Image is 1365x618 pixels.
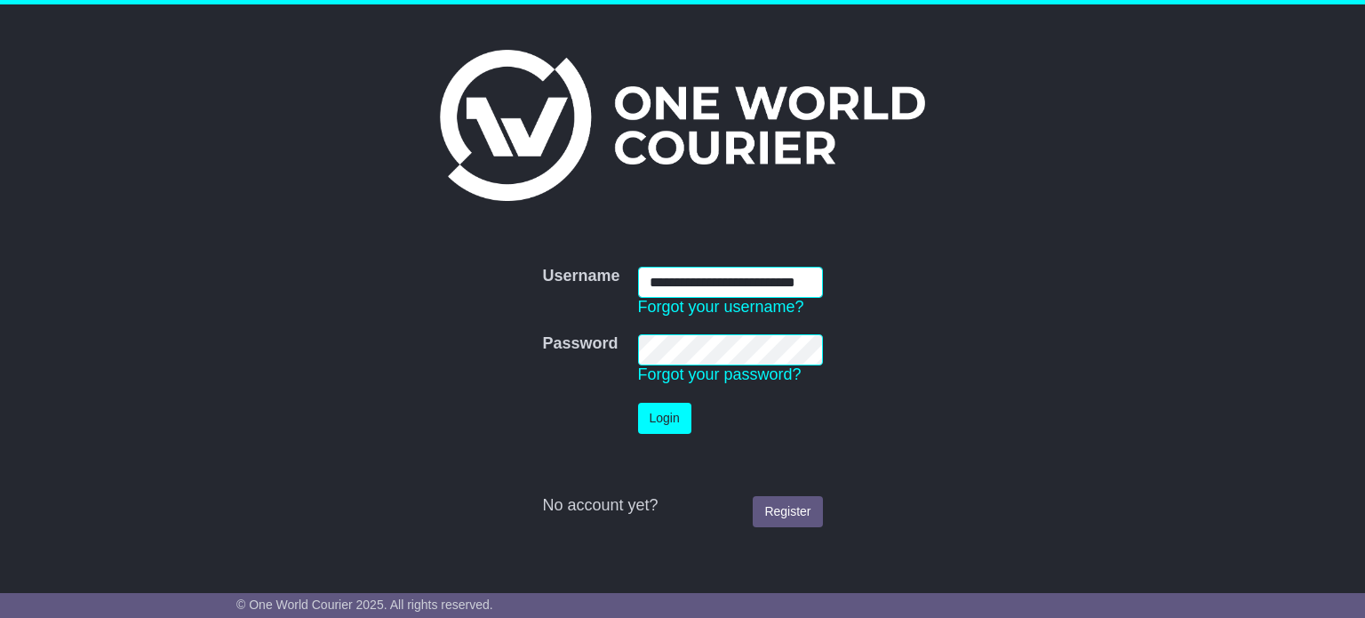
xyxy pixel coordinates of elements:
[440,50,925,201] img: One World
[753,496,822,527] a: Register
[542,496,822,516] div: No account yet?
[236,598,493,612] span: © One World Courier 2025. All rights reserved.
[638,365,802,383] a: Forgot your password?
[542,267,619,286] label: Username
[638,403,691,434] button: Login
[542,334,618,354] label: Password
[638,298,804,316] a: Forgot your username?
